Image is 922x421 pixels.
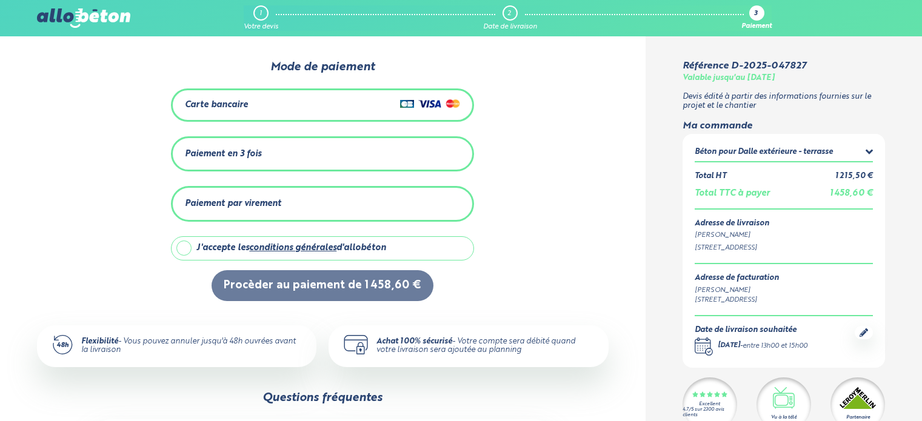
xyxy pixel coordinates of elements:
div: Partenaire [846,414,870,421]
div: Mode de paiement [151,61,494,74]
div: Paiement en 3 fois [185,149,261,159]
div: Paiement [741,23,772,31]
a: conditions générales [249,244,336,252]
div: [STREET_ADDRESS] [695,295,779,305]
div: [STREET_ADDRESS] [695,243,874,253]
div: Vu à la télé [771,414,797,421]
iframe: Help widget launcher [814,374,909,408]
div: Valable jusqu'au [DATE] [683,74,775,83]
div: 1 215,50 € [835,172,873,181]
strong: Achat 100% sécurisé [376,337,452,345]
div: [DATE] [718,341,740,351]
strong: Flexibilité [81,337,118,345]
span: 1 458,60 € [830,189,873,197]
img: Cartes de crédit [400,96,460,111]
a: 2 Date de livraison [483,5,537,31]
div: 1 [259,10,262,18]
div: Total HT [695,172,726,181]
div: Béton pour Dalle extérieure - terrasse [695,148,833,157]
div: J'accepte les d'allobéton [196,243,386,253]
summary: Béton pour Dalle extérieure - terrasse [695,146,874,161]
div: Ma commande [683,121,886,131]
div: - Vous pouvez annuler jusqu'à 48h ouvrées avant la livraison [81,337,302,355]
div: [PERSON_NAME] [695,230,874,240]
div: Paiement par virement [185,199,281,209]
div: Carte bancaire [185,100,248,110]
div: entre 13h00 et 15h00 [743,341,807,351]
div: 2 [507,10,511,18]
div: Excellent [699,402,720,407]
div: Date de livraison [483,23,537,31]
div: - [718,341,807,351]
div: Adresse de facturation [695,274,779,283]
div: 3 [754,10,758,18]
div: Questions fréquentes [262,391,382,405]
a: 3 Paiement [741,5,772,31]
div: 4.7/5 sur 2300 avis clients [683,407,737,418]
div: Date de livraison souhaitée [695,326,807,335]
div: - Votre compte sera débité quand votre livraison sera ajoutée au planning [376,337,594,355]
div: Total TTC à payer [695,188,770,199]
button: Procèder au paiement de 1 458,60 € [212,270,433,301]
div: [PERSON_NAME] [695,285,779,296]
div: Adresse de livraison [695,219,874,228]
img: allobéton [37,8,130,28]
div: Référence D-2025-047827 [683,61,806,71]
p: Devis édité à partir des informations fournies sur le projet et le chantier [683,93,886,110]
div: Votre devis [244,23,278,31]
a: 1 Votre devis [244,5,278,31]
